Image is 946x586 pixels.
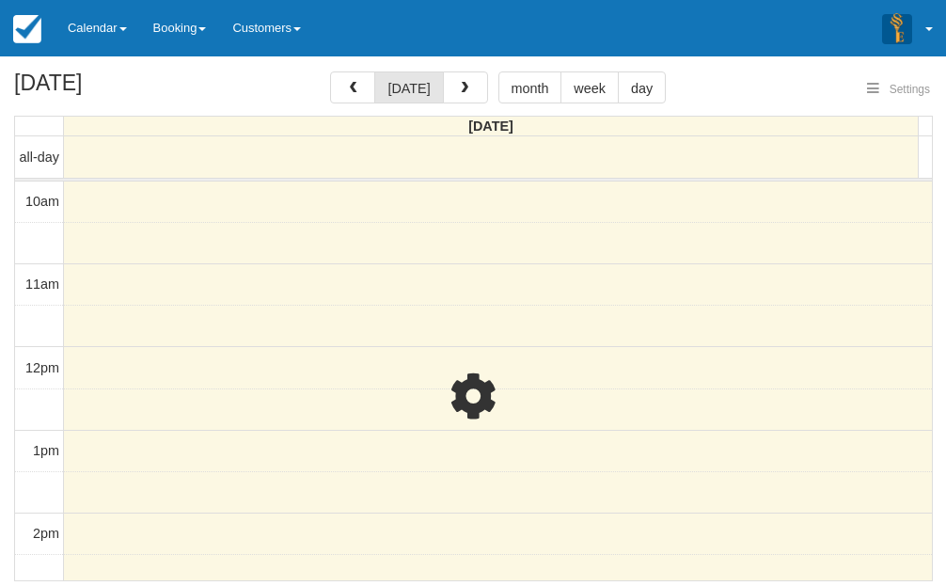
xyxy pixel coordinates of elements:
[618,71,666,103] button: day
[374,71,443,103] button: [DATE]
[14,71,252,106] h2: [DATE]
[25,277,59,292] span: 11am
[856,76,941,103] button: Settings
[20,150,59,165] span: all-day
[13,15,41,43] img: checkfront-main-nav-mini-logo.png
[882,13,912,43] img: A3
[498,71,562,103] button: month
[33,526,59,541] span: 2pm
[25,360,59,375] span: 12pm
[560,71,619,103] button: week
[890,83,930,96] span: Settings
[25,194,59,209] span: 10am
[468,119,513,134] span: [DATE]
[33,443,59,458] span: 1pm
